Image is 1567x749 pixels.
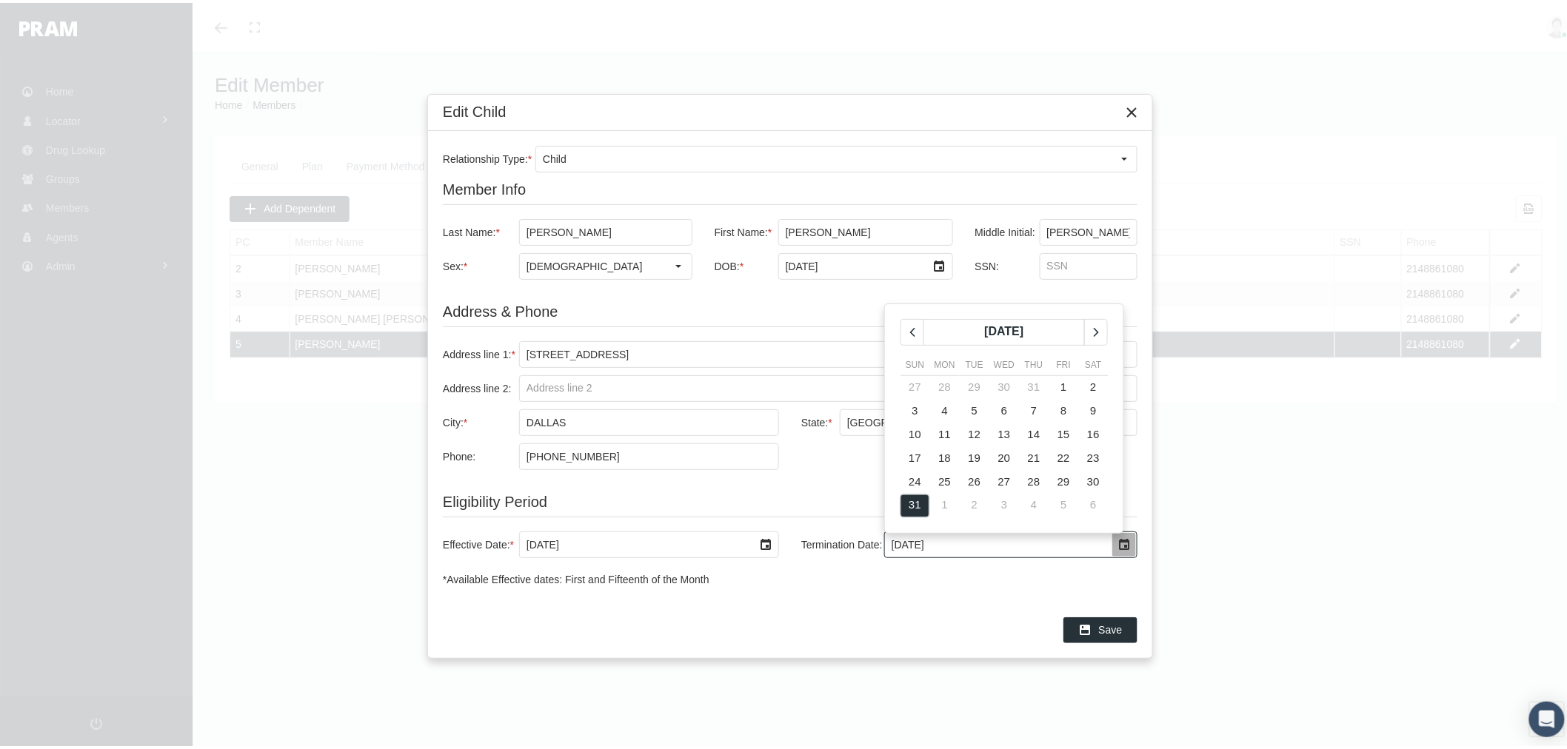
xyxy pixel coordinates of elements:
th: Thu [1019,355,1049,373]
td: Thursday, August 14, 2025 [1019,420,1049,444]
span: 25 [938,472,951,485]
span: Effective Date: [443,536,510,548]
td: Friday, August 8, 2025 [1049,397,1078,420]
table: Calendar [900,355,1109,515]
div: Close [1118,96,1145,123]
span: 1 [1060,377,1066,390]
span: 8 [1060,401,1066,414]
th: Wed [989,355,1019,373]
span: Save [1099,621,1123,633]
td: Sunday, August 17, 2025 [901,444,930,468]
td: Thursday, July 31, 2025 [1019,373,1049,397]
span: DOB: [715,258,740,269]
td: Monday, August 25, 2025 [930,467,960,491]
span: 9 [1090,401,1096,414]
td: Friday, August 29, 2025 [1049,467,1078,491]
span: 21 [1028,449,1040,461]
span: 23 [1087,449,1100,461]
div: Select [753,529,778,554]
span: City: [443,414,464,426]
span: 16 [1087,425,1100,437]
span: SSN: [975,258,1000,269]
span: Address line 1: [443,346,512,357]
td: Monday, August 11, 2025 [930,420,960,444]
td: Wednesday, August 20, 2025 [989,444,1019,468]
span: 19 [969,449,981,461]
td: Tuesday, July 29, 2025 [960,373,989,397]
a: chevronright [1084,316,1108,343]
div: Select [927,251,952,276]
td: Friday, August 22, 2025 [1049,444,1078,468]
span: Last Name: [443,224,496,235]
div: Select [666,251,692,276]
span: 13 [998,425,1011,437]
td: Thursday, August 28, 2025 [1019,467,1049,491]
td: Sunday, July 27, 2025 [901,373,930,397]
td: Saturday, August 9, 2025 [1078,397,1108,420]
td: Sunday, August 10, 2025 [901,420,930,444]
td: Tuesday, August 26, 2025 [960,467,989,491]
span: 5 [972,401,978,414]
span: 11 [938,425,951,437]
span: 4 [1031,495,1037,508]
td: Saturday, August 2, 2025 [1078,373,1108,397]
span: 22 [1058,449,1070,461]
span: [DATE] [984,322,1023,335]
span: 6 [1001,401,1007,414]
td: Saturday, September 6, 2025 [1078,491,1108,514]
span: Termination Date: [801,536,883,548]
span: 4 [942,401,948,414]
td: Monday, August 18, 2025 [930,444,960,468]
span: Phone: [443,448,475,460]
span: 1 [942,495,948,508]
td: Monday, August 4, 2025 [930,397,960,420]
td: Saturday, August 23, 2025 [1078,444,1108,468]
td: Tuesday, August 19, 2025 [960,444,989,468]
span: 7 [1031,401,1037,414]
th: Mon [930,355,960,373]
div: Select [1112,144,1137,169]
span: Member Info [443,178,526,195]
td: Wednesday, July 30, 2025 [989,373,1019,397]
span: 6 [1090,495,1096,508]
span: Eligibility Period [443,491,547,507]
div: Open Intercom Messenger [1529,699,1565,734]
span: 30 [1087,472,1100,485]
span: 14 [1028,425,1040,437]
td: Thursday, August 7, 2025 [1019,397,1049,420]
div: Save [1063,614,1137,640]
th: Fri [1049,355,1078,373]
div: Select [1112,529,1137,554]
td: Friday, August 1, 2025 [1049,373,1078,397]
span: 29 [1058,472,1070,485]
span: 3 [1001,495,1007,508]
span: Relationship Type: [443,150,528,162]
td: Thursday, September 4, 2025 [1019,491,1049,514]
td: Tuesday, September 2, 2025 [960,491,989,514]
span: 29 [969,377,981,390]
span: 31 [909,495,921,508]
td: Wednesday, August 6, 2025 [989,397,1019,420]
td: Saturday, August 30, 2025 [1078,467,1108,491]
span: 28 [938,377,951,390]
span: 12 [969,425,981,437]
div: *Available Effective dates: First and Fifteenth of the Month [443,570,1137,584]
span: 27 [909,377,921,390]
td: Thursday, August 21, 2025 [1019,444,1049,468]
span: Sex: [443,258,464,269]
td: Wednesday, August 27, 2025 [989,467,1019,491]
span: Address line 2: [443,380,512,392]
span: 18 [938,449,951,461]
th: Tue [960,355,989,373]
th: Sat [1078,355,1108,373]
span: 3 [912,401,918,414]
td: Sunday, August 31, 2025 [901,491,930,514]
th: Sun [901,355,930,373]
div: Edit Child [443,99,507,119]
span: State: [801,414,829,426]
a: August 2025 [923,316,1085,343]
span: 2 [972,495,978,508]
span: 26 [969,472,981,485]
td: Sunday, August 24, 2025 [901,467,930,491]
td: Tuesday, August 5, 2025 [960,397,989,420]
